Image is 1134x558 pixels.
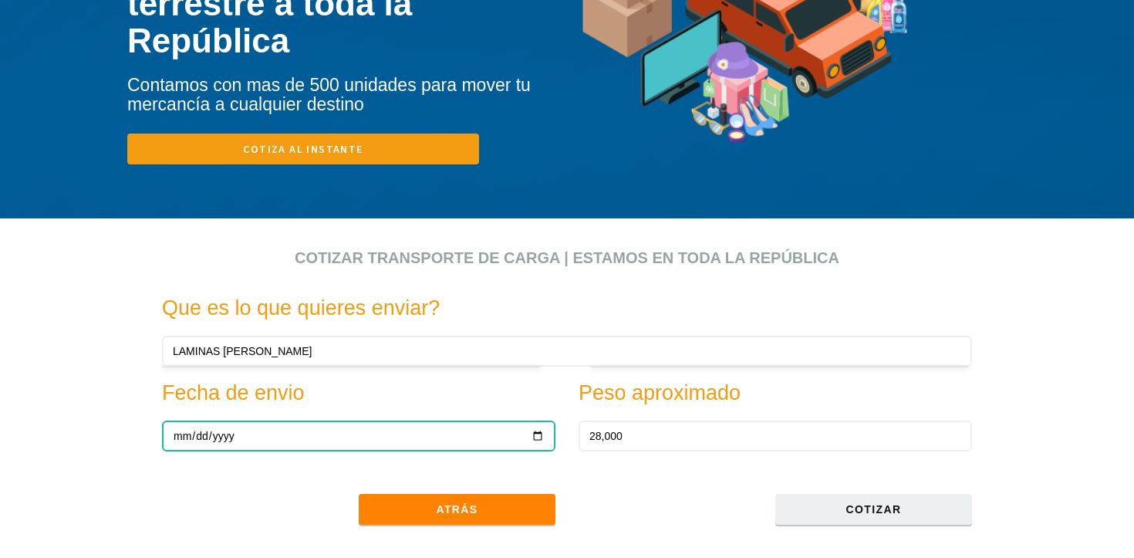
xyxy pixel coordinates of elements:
h3: Fecha de envio [162,382,555,405]
input: Escríbe el peso apróximado de tu envio [579,421,972,451]
a: Cotiza al instante [127,134,479,164]
button: Cotizar [775,494,972,525]
iframe: Drift Widget Chat Controller [1057,481,1115,539]
h2: Cotizar transporte de carga | Estamos en toda la República [150,249,984,266]
div: click para cotizar [12,218,1122,234]
input: Escríbe aquí lo que deseas enviar [162,336,972,367]
h3: Peso aproximado [579,382,972,405]
h4: Contamos con mas de 500 unidades para mover tu mercancía a cualquier destino [127,76,567,115]
button: Atrás [359,494,555,525]
h3: Que es lo que quieres enviar? [162,297,972,320]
